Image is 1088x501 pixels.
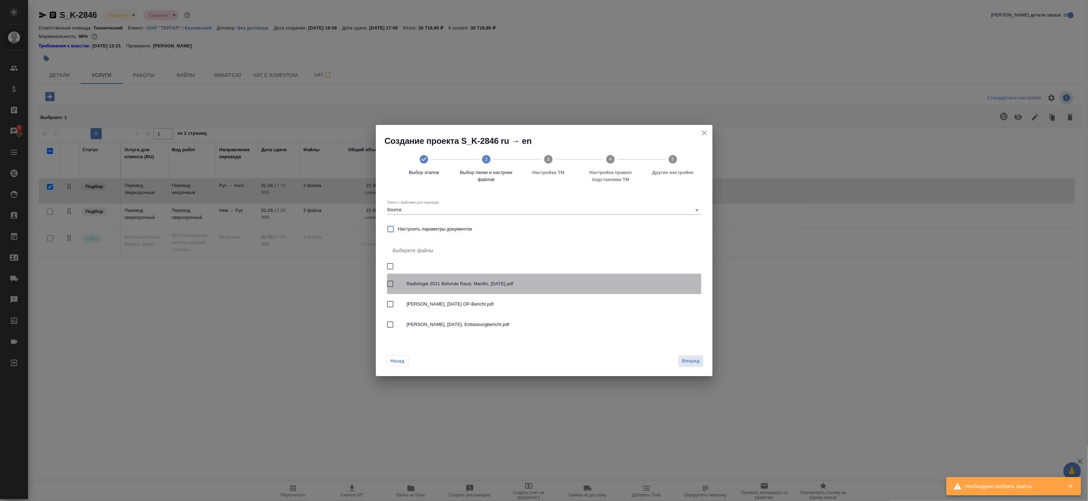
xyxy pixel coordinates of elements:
[383,317,398,332] span: Выбрать все вложенные папки
[609,156,612,162] text: 4
[582,169,639,183] span: Настройка правил подстановки TM
[682,357,700,365] span: Вперед
[407,301,696,308] span: [PERSON_NAME], [DATE] OP-Bericht.pdf
[390,358,405,365] span: Назад
[387,274,701,294] div: Radiologie 2021 Befunde Raud, Mariliis, [DATE].pdf
[699,128,710,138] button: close
[387,294,701,314] div: [PERSON_NAME], [DATE] OP-Bericht.pdf
[383,276,398,291] span: Выбрать все вложенные папки
[520,169,576,176] span: Настройка ТМ
[396,169,452,176] span: Выбор этапов
[387,242,701,259] div: Выберите файлы
[1063,483,1078,489] button: Закрыть
[485,156,487,162] text: 2
[671,156,674,162] text: 5
[407,321,696,328] span: [PERSON_NAME], [DATE], Entlassungbericht.pdf
[387,314,701,335] div: [PERSON_NAME], [DATE], Entlassungbericht.pdf
[965,483,1057,490] div: Необходимо выбрать файлы
[644,169,701,176] span: Другие настройки
[547,156,549,162] text: 3
[407,280,696,287] span: Radiologie 2021 Befunde Raud, Mariliis, [DATE].pdf
[386,355,409,367] button: Назад
[383,297,398,312] span: Выбрать все вложенные папки
[387,201,439,204] label: Папка с файлами для перевода
[458,169,514,183] span: Выбор папки и настроек файлов
[385,135,712,147] h2: Создание проекта S_K-2846 ru → en
[678,355,703,367] button: Вперед
[692,205,702,215] button: Open
[398,226,472,233] span: Настроить параметры документов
